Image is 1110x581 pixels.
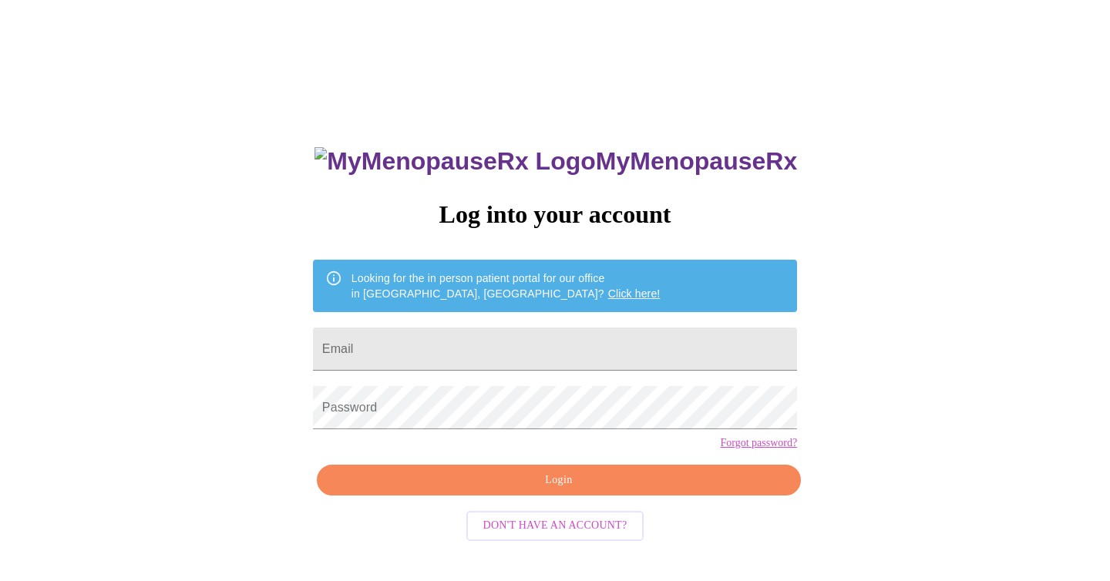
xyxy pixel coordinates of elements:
button: Login [317,465,801,496]
button: Don't have an account? [466,511,644,541]
a: Don't have an account? [462,518,648,531]
span: Don't have an account? [483,516,627,536]
img: MyMenopauseRx Logo [314,147,595,176]
span: Login [335,471,783,490]
h3: Log into your account [313,200,797,229]
a: Forgot password? [720,437,797,449]
h3: MyMenopauseRx [314,147,797,176]
div: Looking for the in person patient portal for our office in [GEOGRAPHIC_DATA], [GEOGRAPHIC_DATA]? [351,264,661,307]
a: Click here! [608,287,661,300]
